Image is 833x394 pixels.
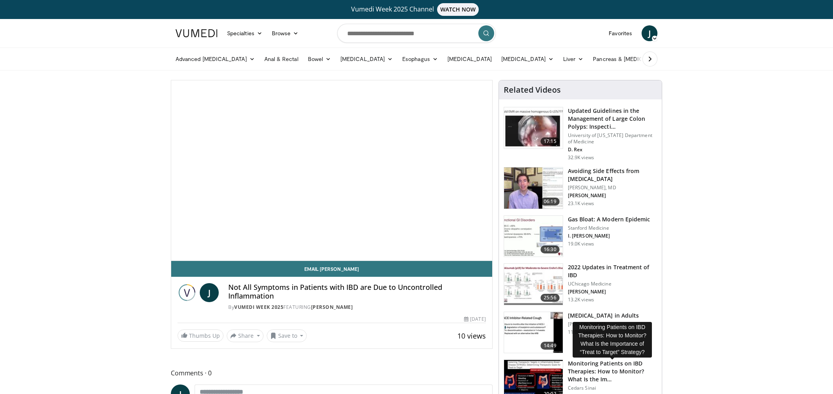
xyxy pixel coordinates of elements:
img: Vumedi Week 2025 [178,283,197,302]
p: 11.0K views [568,329,594,335]
a: 25:56 2022 Updates in Treatment of IBD UChicago Medicine [PERSON_NAME] 13.2K views [504,263,657,305]
div: By FEATURING [228,304,486,311]
a: [MEDICAL_DATA] [336,51,397,67]
a: 17:15 Updated Guidelines in the Management of Large Colon Polyps: Inspecti… University of [US_STA... [504,107,657,161]
p: Stanford Medicine [568,225,650,231]
a: Favorites [604,25,637,41]
h3: [MEDICAL_DATA] in Adults [568,312,639,320]
p: 13.2K views [568,297,594,303]
img: VuMedi Logo [176,29,218,37]
span: 17:15 [541,137,560,145]
a: [PERSON_NAME] [311,304,353,310]
h3: 2022 Updates in Treatment of IBD [568,263,657,279]
span: 16:30 [541,246,560,253]
video-js: Video Player [171,80,492,261]
img: 6f9900f7-f6e7-4fd7-bcbb-2a1dc7b7d476.150x105_q85_crop-smart_upscale.jpg [504,167,563,209]
span: 06:19 [541,198,560,206]
p: 19.0K views [568,241,594,247]
a: 16:30 Gas Bloat: A Modern Epidemic Stanford Medicine I. [PERSON_NAME] 19.0K views [504,215,657,257]
p: University of [US_STATE] Department of Medicine [568,132,657,145]
a: Anal & Rectal [260,51,303,67]
p: I. [PERSON_NAME] [568,233,650,239]
span: 25:56 [541,294,560,302]
a: 06:19 Avoiding Side Effects from [MEDICAL_DATA] [PERSON_NAME], MD [PERSON_NAME] 23.1K views [504,167,657,209]
a: Specialties [222,25,267,41]
a: Browse [267,25,304,41]
p: 32.9K views [568,154,594,161]
div: [DATE] [464,316,485,323]
p: UChicago Medicine [568,281,657,287]
h3: Gas Bloat: A Modern Epidemic [568,215,650,223]
p: [PERSON_NAME] [568,289,657,295]
p: [PERSON_NAME] [568,321,639,327]
p: [PERSON_NAME], MD [568,185,657,191]
a: Liver [558,51,588,67]
div: Monitoring Patients on IBD Therapies: How to Monitor? What Is the Importance of “Treat to Target”... [573,322,652,358]
h3: Updated Guidelines in the Management of Large Colon Polyps: Inspecti… [568,107,657,131]
a: J [642,25,657,41]
h3: Monitoring Patients on IBD Therapies: How to Monitor? What Is the Im… [568,360,657,383]
p: 23.1K views [568,200,594,207]
a: Email [PERSON_NAME] [171,261,492,277]
button: Save to [267,329,307,342]
span: Comments 0 [171,368,493,378]
p: [PERSON_NAME] [568,192,657,199]
h4: Related Videos [504,85,561,95]
img: 480ec31d-e3c1-475b-8289-0a0659db689a.150x105_q85_crop-smart_upscale.jpg [504,216,563,257]
img: 9393c547-9b5d-4ed4-b79d-9c9e6c9be491.150x105_q85_crop-smart_upscale.jpg [504,264,563,305]
input: Search topics, interventions [337,24,496,43]
span: 14:49 [541,342,560,350]
p: D. Rex [568,147,657,153]
img: 11950cd4-d248-4755-8b98-ec337be04c84.150x105_q85_crop-smart_upscale.jpg [504,312,563,353]
a: Advanced [MEDICAL_DATA] [171,51,260,67]
a: Thumbs Up [178,329,224,342]
span: WATCH NOW [437,3,479,16]
a: [MEDICAL_DATA] [497,51,558,67]
a: Vumedi Week 2025 [234,304,283,310]
a: J [200,283,219,302]
img: dfcfcb0d-b871-4e1a-9f0c-9f64970f7dd8.150x105_q85_crop-smart_upscale.jpg [504,107,563,148]
a: 14:49 [MEDICAL_DATA] in Adults [PERSON_NAME] 11.0K views [504,312,657,354]
a: [MEDICAL_DATA] [443,51,497,67]
p: Cedars Sinai [568,385,657,391]
a: Esophagus [397,51,443,67]
a: Vumedi Week 2025 ChannelWATCH NOW [177,3,656,16]
button: Share [227,329,264,342]
h3: Avoiding Side Effects from [MEDICAL_DATA] [568,167,657,183]
span: 10 views [457,331,486,341]
h4: Not All Symptoms in Patients with IBD are Due to Uncontrolled Inflammation [228,283,486,300]
a: Pancreas & [MEDICAL_DATA] [588,51,681,67]
a: Bowel [303,51,336,67]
